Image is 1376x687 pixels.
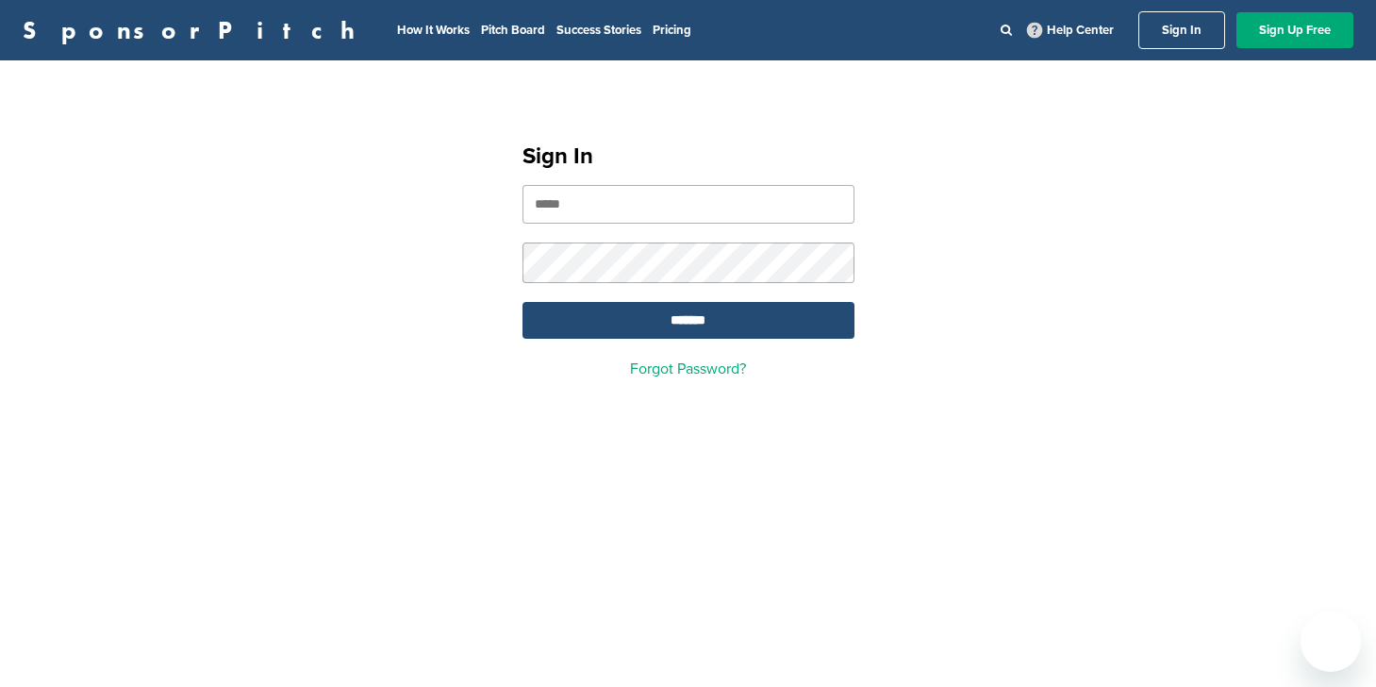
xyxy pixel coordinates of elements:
[397,23,470,38] a: How It Works
[522,140,854,174] h1: Sign In
[556,23,641,38] a: Success Stories
[23,18,367,42] a: SponsorPitch
[1236,12,1353,48] a: Sign Up Free
[653,23,691,38] a: Pricing
[630,360,746,378] a: Forgot Password?
[1301,612,1361,672] iframe: Button to launch messaging window
[1023,19,1118,42] a: Help Center
[481,23,545,38] a: Pitch Board
[1138,11,1225,49] a: Sign In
